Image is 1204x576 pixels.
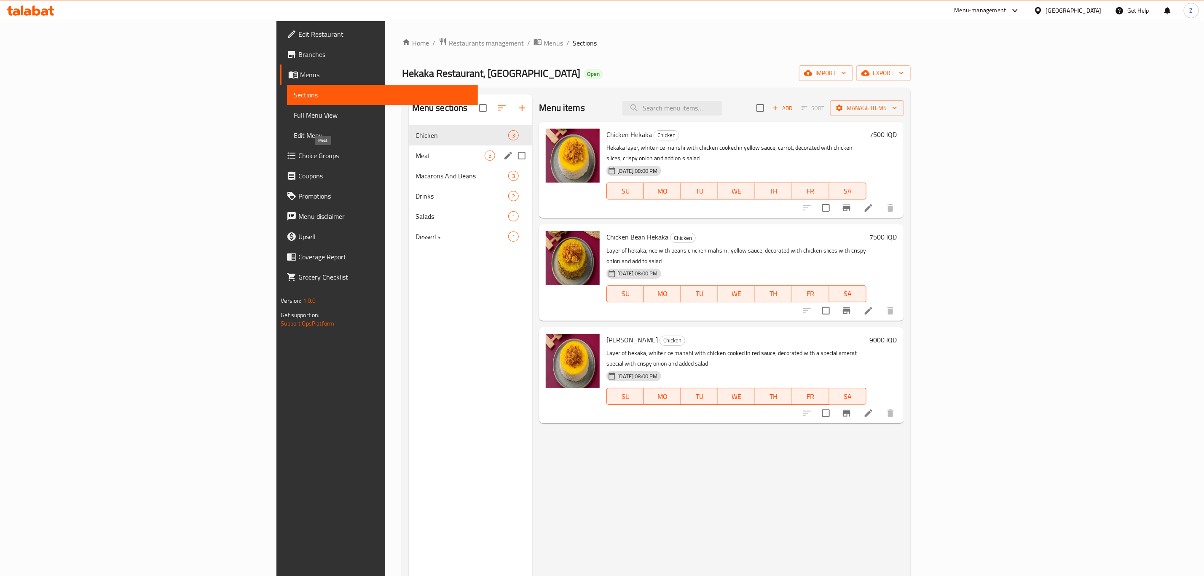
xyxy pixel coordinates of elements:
[759,185,789,197] span: TH
[647,185,678,197] span: MO
[721,185,752,197] span: WE
[280,166,477,186] a: Coupons
[298,252,471,262] span: Coverage Report
[294,90,471,100] span: Sections
[502,149,515,162] button: edit
[606,143,866,164] p: Hekaka layer, white rice mahshi with chicken cooked in yellow sauce, carrot, decorated with chick...
[287,105,477,125] a: Full Menu View
[280,44,477,65] a: Branches
[546,334,600,388] img: Amerat Hekaka
[416,171,509,181] span: Macarons And Beans
[539,102,585,114] h2: Menu items
[771,103,794,113] span: Add
[287,85,477,105] a: Sections
[534,38,563,48] a: Menus
[280,24,477,44] a: Edit Restaurant
[670,233,695,243] span: Chicken
[1046,6,1102,15] div: [GEOGRAPHIC_DATA]
[796,185,826,197] span: FR
[796,390,826,403] span: FR
[610,390,641,403] span: SU
[485,152,495,160] span: 5
[416,151,485,161] span: Meat
[622,101,722,116] input: search
[647,288,678,300] span: MO
[280,206,477,226] a: Menu disclaimer
[870,129,897,140] h6: 7500 IQD
[681,183,718,199] button: TU
[880,403,901,423] button: delete
[300,70,471,80] span: Menus
[298,49,471,59] span: Branches
[759,390,789,403] span: TH
[508,171,519,181] div: items
[402,38,911,48] nav: breadcrumb
[817,302,835,320] span: Select to update
[644,183,681,199] button: MO
[792,285,829,302] button: FR
[880,301,901,321] button: delete
[606,388,644,405] button: SU
[684,185,715,197] span: TU
[280,65,477,85] a: Menus
[416,130,509,140] span: Chicken
[644,285,681,302] button: MO
[416,191,509,201] span: Drinks
[409,125,533,145] div: Chicken3
[298,191,471,201] span: Promotions
[606,348,866,369] p: Layer of hekaka, white rice mahshi with chicken cooked in red sauce, decorated with a special ame...
[303,295,316,306] span: 1.0.0
[508,130,519,140] div: items
[509,192,518,200] span: 2
[769,102,796,115] span: Add item
[508,211,519,221] div: items
[409,166,533,186] div: Macarons And Beans3
[606,245,866,266] p: Layer of hekaka, rice with beans chicken mahshi , yellow sauce, decorated with chicken slices wit...
[721,288,752,300] span: WE
[614,167,661,175] span: [DATE] 08:00 PM
[298,231,471,242] span: Upsell
[681,285,718,302] button: TU
[509,172,518,180] span: 3
[796,102,830,115] span: Select section first
[718,285,755,302] button: WE
[298,151,471,161] span: Choice Groups
[416,231,509,242] span: Desserts
[830,100,904,116] button: Manage items
[833,288,863,300] span: SA
[409,206,533,226] div: Salads1
[298,272,471,282] span: Grocery Checklist
[512,98,532,118] button: Add section
[573,38,597,48] span: Sections
[610,185,641,197] span: SU
[485,151,495,161] div: items
[751,99,769,117] span: Select section
[509,233,518,241] span: 1
[837,103,897,113] span: Manage items
[833,390,863,403] span: SA
[684,288,715,300] span: TU
[1190,6,1193,15] span: Z
[837,301,857,321] button: Branch-specific-item
[870,334,897,346] h6: 9000 IQD
[546,129,600,183] img: Chicken Hekaka
[509,213,518,221] span: 1
[856,65,911,81] button: export
[837,198,857,218] button: Branch-specific-item
[416,211,509,221] div: Salads
[863,306,874,316] a: Edit menu item
[670,233,696,243] div: Chicken
[817,199,835,217] span: Select to update
[409,145,533,166] div: Meat5edit
[721,390,752,403] span: WE
[298,29,471,39] span: Edit Restaurant
[614,372,661,380] span: [DATE] 08:00 PM
[509,132,518,140] span: 3
[863,408,874,418] a: Edit menu item
[863,68,904,78] span: export
[409,226,533,247] div: Desserts1
[546,231,600,285] img: Chicken Bean Hekaka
